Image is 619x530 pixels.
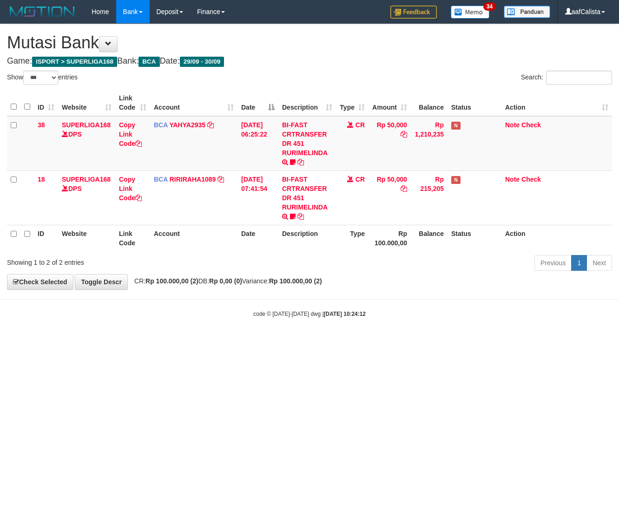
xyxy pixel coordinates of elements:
[7,254,251,267] div: Showing 1 to 2 of 2 entries
[451,176,461,184] span: Has Note
[411,116,448,171] td: Rp 1,210,235
[448,90,501,116] th: Status
[411,90,448,116] th: Balance
[237,170,278,225] td: [DATE] 07:41:54
[169,121,205,129] a: YAHYA2935
[7,274,73,290] a: Check Selected
[483,2,496,11] span: 34
[278,225,336,251] th: Description
[534,255,572,271] a: Previous
[154,121,168,129] span: BCA
[207,121,214,129] a: Copy YAHYA2935 to clipboard
[356,176,365,183] span: CR
[411,170,448,225] td: Rp 215,205
[58,90,115,116] th: Website: activate to sort column ascending
[586,255,612,271] a: Next
[32,57,117,67] span: ISPORT > SUPERLIGA168
[521,71,612,85] label: Search:
[7,71,78,85] label: Show entries
[369,170,411,225] td: Rp 50,000
[451,6,490,19] img: Button%20Memo.svg
[411,225,448,251] th: Balance
[237,116,278,171] td: [DATE] 06:25:22
[278,116,336,171] td: BI-FAST CRTRANSFER DR 451 RURIMELINDA
[217,176,224,183] a: Copy RIRIRAHA1089 to clipboard
[58,225,115,251] th: Website
[451,122,461,130] span: Has Note
[297,158,304,166] a: Copy BI-FAST CRTRANSFER DR 451 RURIMELINDA to clipboard
[356,121,365,129] span: CR
[546,71,612,85] input: Search:
[115,225,150,251] th: Link Code
[138,57,159,67] span: BCA
[501,225,612,251] th: Action
[7,5,78,19] img: MOTION_logo.png
[237,90,278,116] th: Date: activate to sort column descending
[369,90,411,116] th: Amount: activate to sort column ascending
[170,176,216,183] a: RIRIRAHA1089
[336,90,369,116] th: Type: activate to sort column ascending
[448,225,501,251] th: Status
[23,71,58,85] select: Showentries
[154,176,168,183] span: BCA
[278,90,336,116] th: Description: activate to sort column ascending
[521,176,541,183] a: Check
[7,33,612,52] h1: Mutasi Bank
[521,121,541,129] a: Check
[58,170,115,225] td: DPS
[501,90,612,116] th: Action: activate to sort column ascending
[369,225,411,251] th: Rp 100.000,00
[571,255,587,271] a: 1
[237,225,278,251] th: Date
[62,121,111,129] a: SUPERLIGA168
[119,176,142,202] a: Copy Link Code
[297,213,304,220] a: Copy BI-FAST CRTRANSFER DR 451 RURIMELINDA to clipboard
[38,121,45,129] span: 38
[34,90,58,116] th: ID: activate to sort column ascending
[401,131,407,138] a: Copy Rp 50,000 to clipboard
[278,170,336,225] td: BI-FAST CRTRANSFER DR 451 RURIMELINDA
[58,116,115,171] td: DPS
[119,121,142,147] a: Copy Link Code
[253,311,366,317] small: code © [DATE]-[DATE] dwg |
[269,277,322,285] strong: Rp 100.000,00 (2)
[505,121,520,129] a: Note
[180,57,224,67] span: 29/09 - 30/09
[390,6,437,19] img: Feedback.jpg
[505,176,520,183] a: Note
[38,176,45,183] span: 18
[150,90,237,116] th: Account: activate to sort column ascending
[7,57,612,66] h4: Game: Bank: Date:
[34,225,58,251] th: ID
[115,90,150,116] th: Link Code: activate to sort column ascending
[369,116,411,171] td: Rp 50,000
[150,225,237,251] th: Account
[75,274,128,290] a: Toggle Descr
[504,6,550,18] img: panduan.png
[62,176,111,183] a: SUPERLIGA168
[324,311,366,317] strong: [DATE] 10:24:12
[130,277,322,285] span: CR: DB: Variance:
[209,277,242,285] strong: Rp 0,00 (0)
[145,277,198,285] strong: Rp 100.000,00 (2)
[336,225,369,251] th: Type
[401,185,407,192] a: Copy Rp 50,000 to clipboard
